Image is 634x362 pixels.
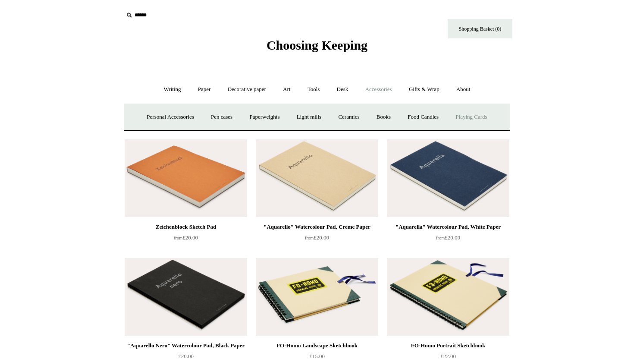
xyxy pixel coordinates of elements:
[256,258,378,336] a: FO-Homo Landscape Sketchbook FO-Homo Landscape Sketchbook
[449,78,478,101] a: About
[125,258,247,336] a: "Aquarello Nero" Watercolour Pad, Black Paper "Aquarello Nero" Watercolour Pad, Black Paper
[256,139,378,217] img: "Aquarello" Watercolour Pad, Creme Paper
[448,106,495,129] a: Playing Cards
[387,139,509,217] img: "Aquarella" Watercolour Pad, White Paper
[329,78,356,101] a: Desk
[178,353,194,359] span: £20.00
[125,258,247,336] img: "Aquarello Nero" Watercolour Pad, Black Paper
[267,38,367,52] span: Choosing Keeping
[258,222,376,232] div: "Aquarello" Watercolour Pad, Creme Paper
[448,19,512,38] a: Shopping Basket (0)
[305,236,314,240] span: from
[127,222,245,232] div: Zeichenblock Sketch Pad
[305,234,329,241] span: £20.00
[387,258,509,336] a: FO-Homo Portrait Sketchbook FO-Homo Portrait Sketchbook
[387,222,509,257] a: "Aquarella" Watercolour Pad, White Paper from£20.00
[174,236,182,240] span: from
[400,106,446,129] a: Food Candles
[190,78,219,101] a: Paper
[125,139,247,217] img: Zeichenblock Sketch Pad
[387,258,509,336] img: FO-Homo Portrait Sketchbook
[389,222,507,232] div: "Aquarella" Watercolour Pad, White Paper
[369,106,399,129] a: Books
[174,234,198,241] span: £20.00
[309,353,325,359] span: £15.00
[389,340,507,351] div: FO-Homo Portrait Sketchbook
[125,139,247,217] a: Zeichenblock Sketch Pad Zeichenblock Sketch Pad
[401,78,447,101] a: Gifts & Wrap
[156,78,189,101] a: Writing
[256,139,378,217] a: "Aquarello" Watercolour Pad, Creme Paper "Aquarello" Watercolour Pad, Creme Paper
[256,258,378,336] img: FO-Homo Landscape Sketchbook
[330,106,367,129] a: Ceramics
[139,106,201,129] a: Personal Accessories
[127,340,245,351] div: "Aquarello Nero" Watercolour Pad, Black Paper
[440,353,456,359] span: £22.00
[220,78,274,101] a: Decorative paper
[258,340,376,351] div: FO-Homo Landscape Sketchbook
[125,222,247,257] a: Zeichenblock Sketch Pad from£20.00
[300,78,328,101] a: Tools
[267,45,367,51] a: Choosing Keeping
[203,106,240,129] a: Pen cases
[275,78,298,101] a: Art
[358,78,400,101] a: Accessories
[387,139,509,217] a: "Aquarella" Watercolour Pad, White Paper "Aquarella" Watercolour Pad, White Paper
[436,236,445,240] span: from
[256,222,378,257] a: "Aquarello" Watercolour Pad, Creme Paper from£20.00
[436,234,460,241] span: £20.00
[242,106,287,129] a: Paperweights
[289,106,329,129] a: Light mills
